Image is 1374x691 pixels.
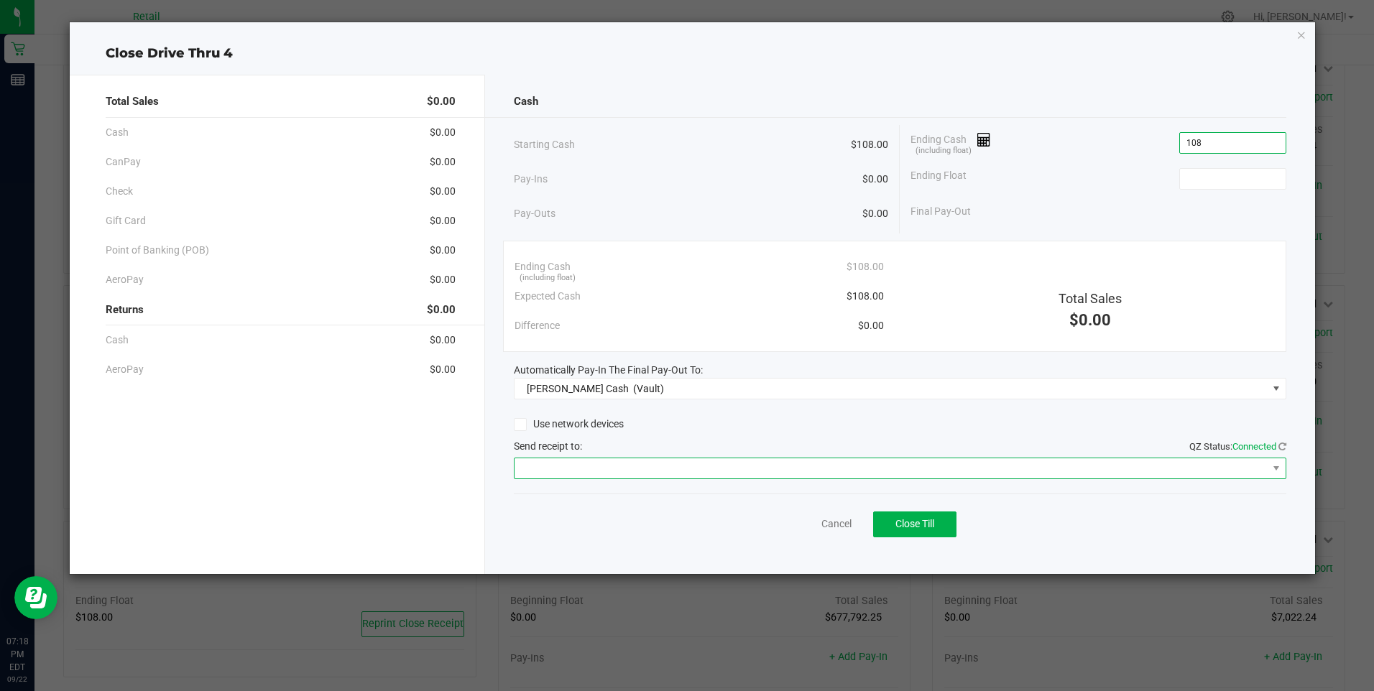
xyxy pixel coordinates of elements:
[106,243,209,258] span: Point of Banking (POB)
[514,364,703,376] span: Automatically Pay-In The Final Pay-Out To:
[910,204,971,219] span: Final Pay-Out
[514,206,555,221] span: Pay-Outs
[515,289,581,304] span: Expected Cash
[1232,441,1276,452] span: Connected
[895,518,934,529] span: Close Till
[106,125,129,140] span: Cash
[515,318,560,333] span: Difference
[873,511,956,537] button: Close Till
[514,137,575,152] span: Starting Cash
[430,184,456,199] span: $0.00
[106,295,455,325] div: Returns
[862,172,888,187] span: $0.00
[520,272,576,284] span: (including float)
[106,333,129,348] span: Cash
[1189,441,1286,452] span: QZ Status:
[430,243,456,258] span: $0.00
[847,259,884,274] span: $108.00
[106,213,146,228] span: Gift Card
[14,576,57,619] iframe: Resource center
[847,289,884,304] span: $108.00
[910,168,967,190] span: Ending Float
[514,417,624,432] label: Use network devices
[514,440,582,452] span: Send receipt to:
[862,206,888,221] span: $0.00
[106,184,133,199] span: Check
[430,272,456,287] span: $0.00
[527,383,629,394] span: [PERSON_NAME] Cash
[427,93,456,110] span: $0.00
[430,154,456,170] span: $0.00
[515,259,571,274] span: Ending Cash
[1059,291,1122,306] span: Total Sales
[70,44,1314,63] div: Close Drive Thru 4
[430,362,456,377] span: $0.00
[430,125,456,140] span: $0.00
[1069,311,1111,329] span: $0.00
[430,333,456,348] span: $0.00
[514,93,538,110] span: Cash
[910,132,991,154] span: Ending Cash
[427,302,456,318] span: $0.00
[633,383,664,394] span: (Vault)
[851,137,888,152] span: $108.00
[821,516,852,532] a: Cancel
[106,362,144,377] span: AeroPay
[916,145,972,157] span: (including float)
[106,93,159,110] span: Total Sales
[106,272,144,287] span: AeroPay
[514,172,548,187] span: Pay-Ins
[106,154,141,170] span: CanPay
[430,213,456,228] span: $0.00
[858,318,884,333] span: $0.00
